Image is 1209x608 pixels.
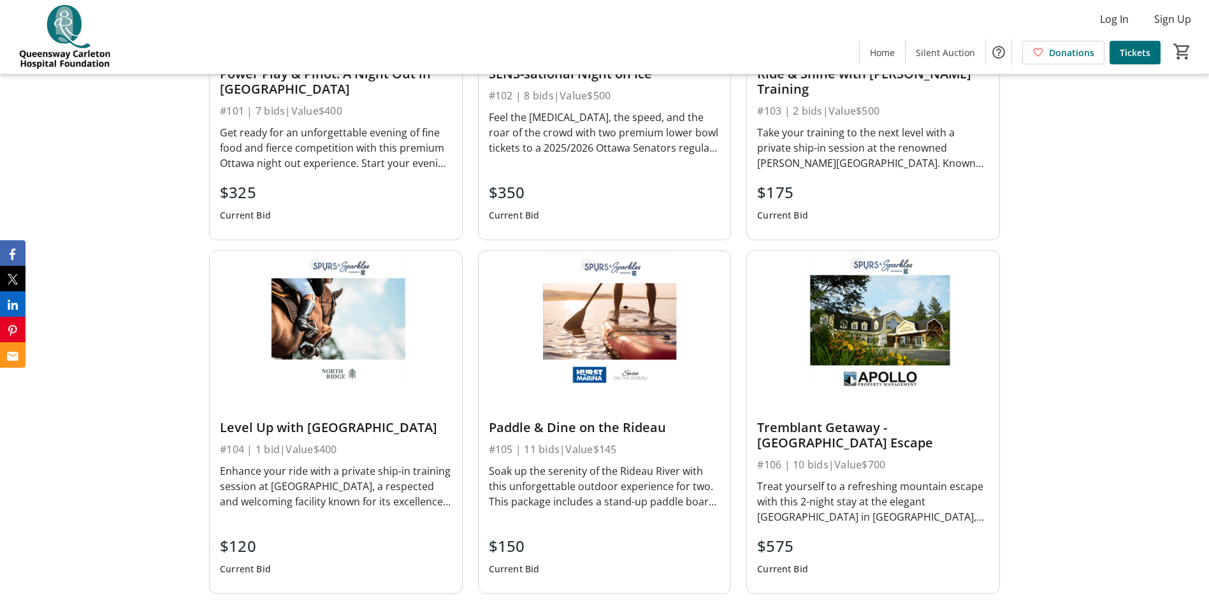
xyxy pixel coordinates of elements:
[986,40,1011,65] button: Help
[8,5,121,69] img: QCH Foundation's Logo
[757,66,989,97] div: Ride & Shine with [PERSON_NAME] Training
[757,456,989,474] div: #106 | 10 bids | Value $700
[757,558,808,581] div: Current Bid
[1100,11,1129,27] span: Log In
[489,181,540,204] div: $350
[1049,46,1094,59] span: Donations
[220,125,452,171] div: Get ready for an unforgettable evening of fine food and fierce competition with this premium Otta...
[220,440,452,458] div: #104 | 1 bid | Value $400
[489,535,540,558] div: $150
[210,251,462,393] img: Level Up with Northridge Farm
[489,204,540,227] div: Current Bid
[1171,40,1194,63] button: Cart
[1144,9,1201,29] button: Sign Up
[1090,9,1139,29] button: Log In
[220,420,452,435] div: Level Up with [GEOGRAPHIC_DATA]
[757,420,989,451] div: Tremblant Getaway - [GEOGRAPHIC_DATA] Escape
[220,102,452,120] div: #101 | 7 bids | Value $400
[489,110,721,156] div: Feel the [MEDICAL_DATA], the speed, and the roar of the crowd with two premium lower bowl tickets...
[757,479,989,525] div: Treat yourself to a refreshing mountain escape with this 2-night stay at the elegant [GEOGRAPHIC_...
[1120,46,1150,59] span: Tickets
[220,535,271,558] div: $120
[489,87,721,105] div: #102 | 8 bids | Value $500
[906,41,985,64] a: Silent Auction
[757,181,808,204] div: $175
[747,251,999,393] img: Tremblant Getaway - Chateau Beauvallon Escape
[489,463,721,509] div: Soak up the serenity of the Rideau River with this unforgettable outdoor experience for two. This...
[1110,41,1161,64] a: Tickets
[489,440,721,458] div: #105 | 11 bids | Value $145
[489,558,540,581] div: Current Bid
[220,66,452,97] div: Power Play & Pinot: A Night Out in [GEOGRAPHIC_DATA]
[757,535,808,558] div: $575
[220,463,452,509] div: Enhance your ride with a private ship-in training session at [GEOGRAPHIC_DATA], a respected and w...
[757,125,989,171] div: Take your training to the next level with a private ship-in session at the renowned [PERSON_NAME]...
[860,41,905,64] a: Home
[1154,11,1191,27] span: Sign Up
[489,420,721,435] div: Paddle & Dine on the Rideau
[479,251,731,393] img: Paddle & Dine on the Rideau
[1022,41,1104,64] a: Donations
[220,181,271,204] div: $325
[870,46,895,59] span: Home
[916,46,975,59] span: Silent Auction
[757,102,989,120] div: #103 | 2 bids | Value $500
[220,204,271,227] div: Current Bid
[757,204,808,227] div: Current Bid
[220,558,271,581] div: Current Bid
